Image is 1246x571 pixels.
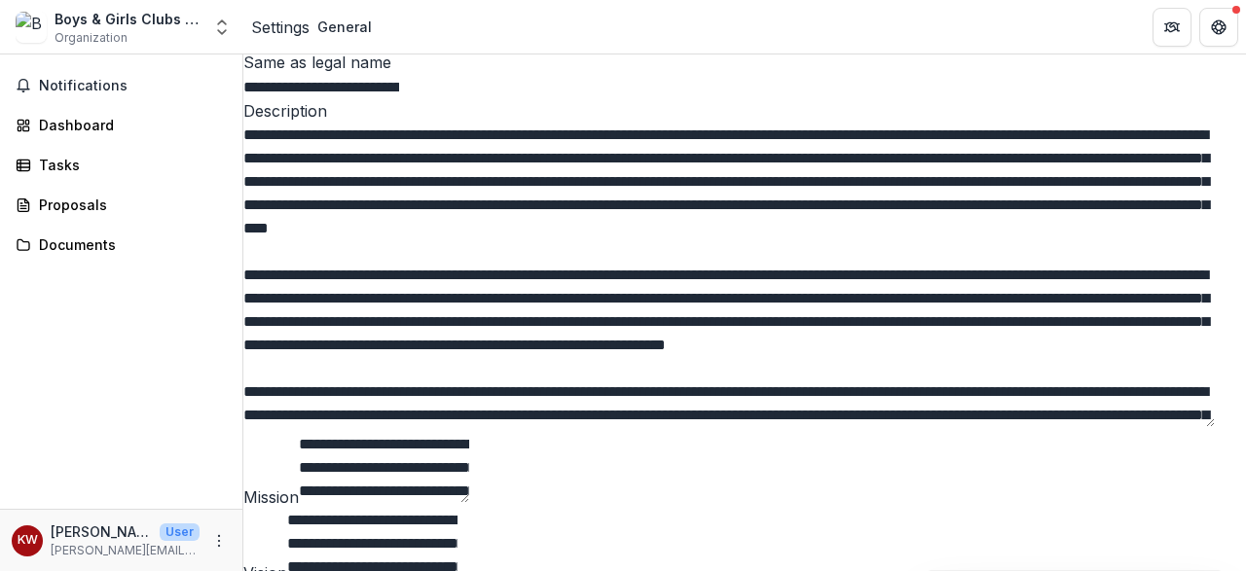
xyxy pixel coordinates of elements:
p: User [160,523,200,541]
label: Mission [243,487,299,507]
span: Notifications [39,78,227,94]
div: Tasks [39,155,219,175]
button: Get Help [1199,8,1238,47]
div: General [317,17,372,37]
button: More [207,529,231,553]
img: Boys & Girls Clubs of Metro Los Angeles [16,12,47,43]
a: Proposals [8,189,235,221]
p: [PERSON_NAME][US_STATE] [51,521,152,542]
label: Description [243,101,327,121]
a: Documents [8,229,235,261]
div: Documents [39,234,219,255]
span: Organization [55,29,128,47]
span: Same as legal name [243,53,391,72]
div: Proposals [39,195,219,215]
button: Open entity switcher [208,8,236,47]
div: Dashboard [39,115,219,135]
button: Partners [1153,8,1191,47]
div: Boys & Girls Clubs of [GEOGRAPHIC_DATA] [55,9,201,29]
p: [PERSON_NAME][EMAIL_ADDRESS][US_STATE][DOMAIN_NAME] [51,542,200,559]
div: Kimberly Washington [18,534,38,547]
a: Dashboard [8,109,235,141]
a: Tasks [8,149,235,181]
button: Notifications [8,70,235,101]
nav: breadcrumb [251,13,380,41]
a: Settings [251,16,310,39]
